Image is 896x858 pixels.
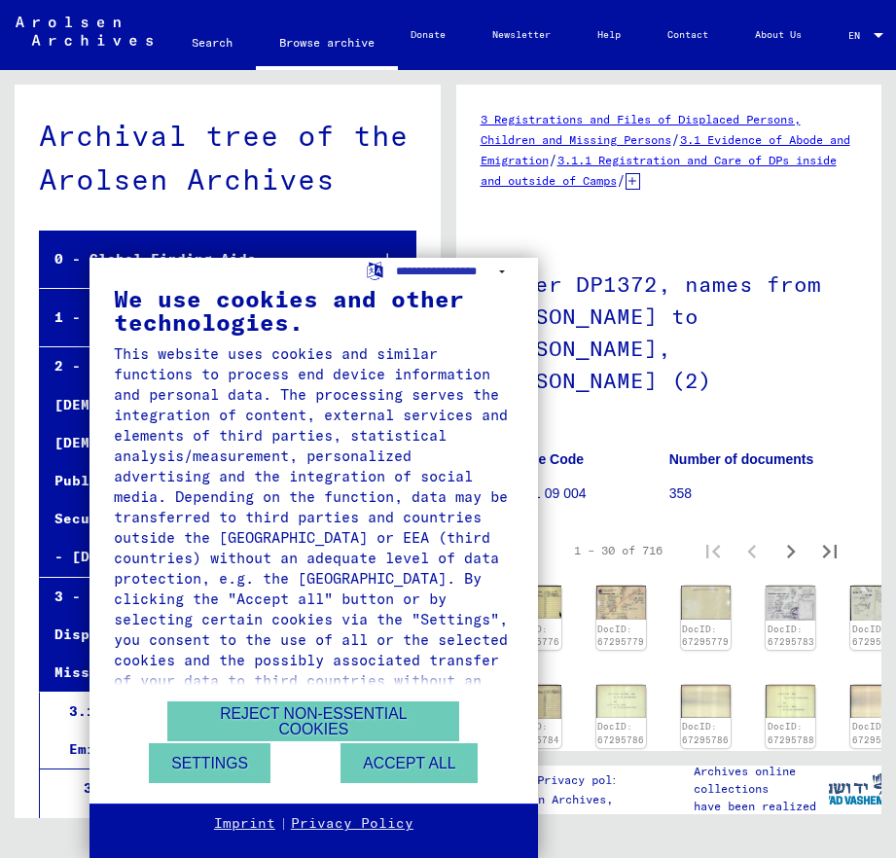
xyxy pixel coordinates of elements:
a: Privacy Policy [291,814,413,834]
div: We use cookies and other technologies. [114,287,514,334]
a: Imprint [214,814,275,834]
button: Accept all [340,743,478,783]
button: Reject non-essential cookies [167,701,459,741]
div: This website uses cookies and similar functions to process end device information and personal da... [114,343,514,711]
button: Settings [149,743,270,783]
